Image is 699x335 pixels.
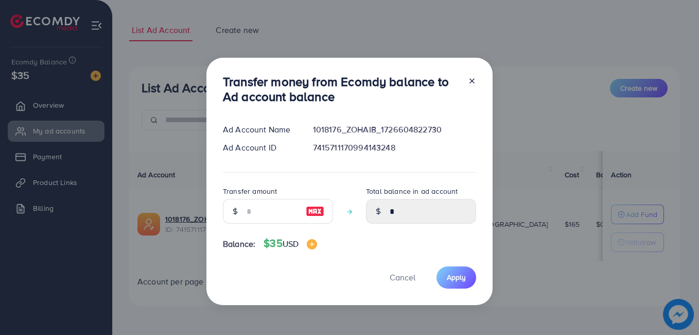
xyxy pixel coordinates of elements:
span: Cancel [390,272,415,283]
h4: $35 [264,237,317,250]
span: Apply [447,272,466,282]
span: USD [283,238,299,249]
div: Ad Account Name [215,124,305,136]
button: Apply [436,266,476,289]
h3: Transfer money from Ecomdy balance to Ad account balance [223,74,460,104]
img: image [306,205,324,217]
span: Balance: [223,238,255,250]
button: Cancel [377,266,428,289]
div: 7415711170994143248 [305,142,484,154]
div: Ad Account ID [215,142,305,154]
img: image [307,239,317,249]
label: Total balance in ad account [366,186,458,196]
div: 1018176_ZOHAIB_1726604822730 [305,124,484,136]
label: Transfer amount [223,186,277,196]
